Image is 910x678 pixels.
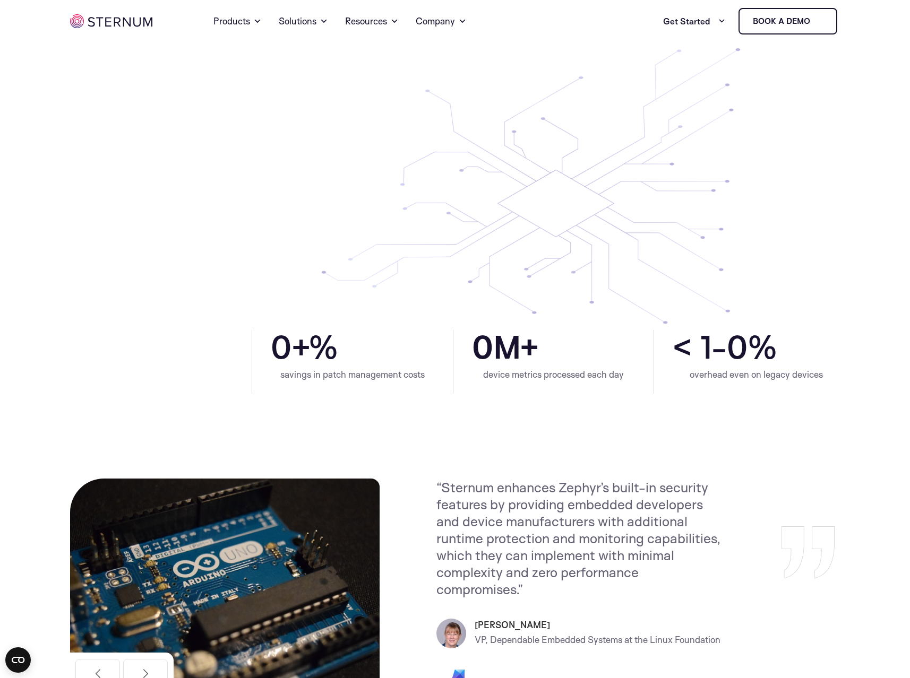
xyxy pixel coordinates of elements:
p: “Sternum enhances Zephyr’s built-in security features by providing embedded developers and device... [436,479,723,597]
a: Solutions [279,2,328,40]
img: sternum iot [70,14,152,28]
span: +% [291,330,434,364]
h6: [PERSON_NAME] [475,619,720,631]
a: Products [213,2,262,40]
span: % [748,330,840,364]
img: Kate Stewart [436,619,466,648]
span: < 1- [673,330,727,364]
a: Book a demo [739,8,837,34]
div: overhead even on legacy devices [673,368,840,381]
div: savings in patch management costs [271,368,434,381]
img: sternum iot [814,17,823,25]
span: M+ [493,330,635,364]
a: Company [416,2,467,40]
p: VP, Dependable Embedded Systems at the Linux Foundation [475,631,720,648]
a: Get Started [663,11,726,32]
span: 0 [271,330,291,364]
span: 0 [727,330,748,364]
span: 0 [472,330,493,364]
a: Resources [345,2,399,40]
div: device metrics processed each day [472,368,635,381]
button: Open CMP widget [5,647,31,673]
